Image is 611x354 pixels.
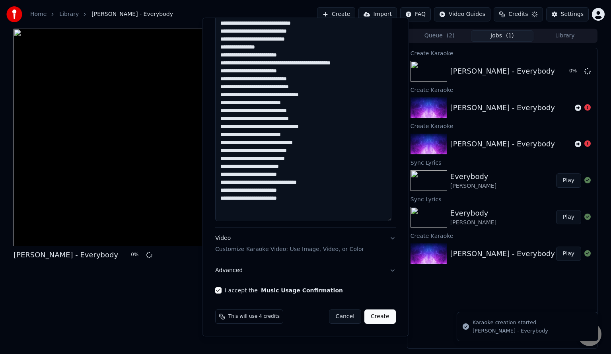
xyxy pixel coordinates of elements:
p: Customize Karaoke Video: Use Image, Video, or Color [215,245,364,253]
label: I accept the [225,288,343,293]
div: Video [215,234,364,253]
button: Cancel [329,309,361,324]
span: This will use 4 credits [228,313,280,320]
button: VideoCustomize Karaoke Video: Use Image, Video, or Color [215,228,396,260]
button: Advanced [215,260,396,281]
button: Create [364,309,396,324]
button: I accept the [261,288,343,293]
